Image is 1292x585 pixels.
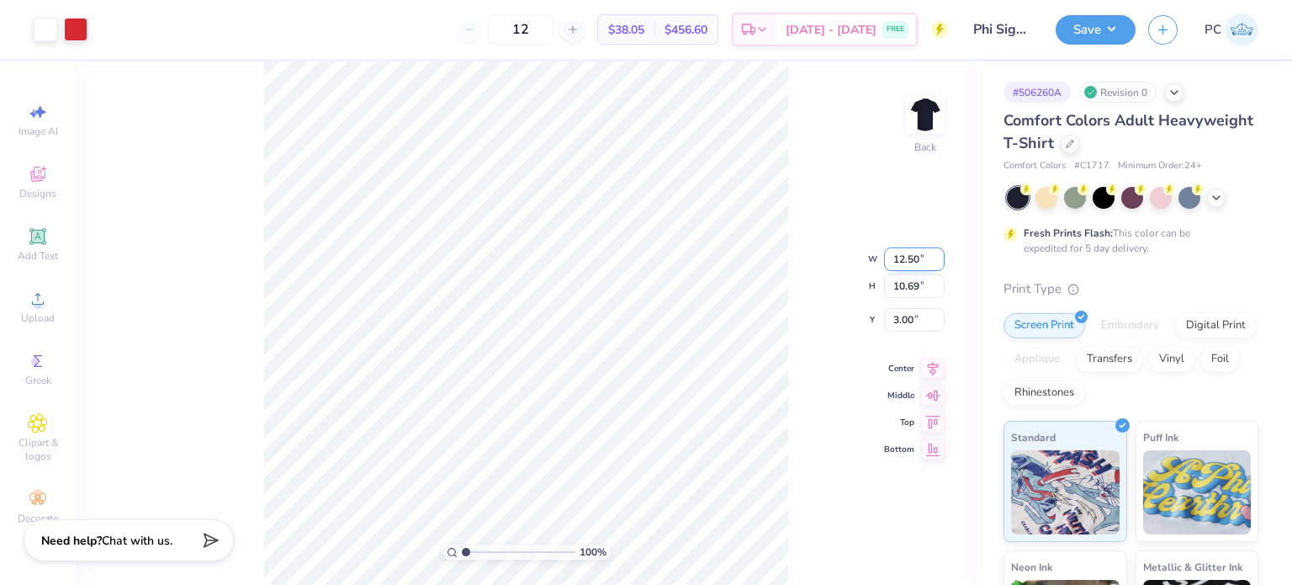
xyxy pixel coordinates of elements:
div: Digital Print [1175,313,1257,338]
span: Comfort Colors [1003,159,1066,173]
span: Image AI [19,125,58,138]
span: Clipart & logos [8,436,67,463]
div: Embroidery [1090,313,1170,338]
span: Decorate [18,512,58,525]
img: Puff Ink [1143,450,1252,534]
strong: Fresh Prints Flash: [1024,226,1113,240]
span: Chat with us. [102,533,172,549]
input: Untitled Design [961,13,1043,46]
div: Screen Print [1003,313,1085,338]
span: Designs [19,187,56,200]
span: Minimum Order: 24 + [1118,159,1202,173]
div: Back [914,140,936,155]
span: Neon Ink [1011,558,1052,576]
span: PC [1205,20,1221,40]
div: This color can be expedited for 5 day delivery. [1024,226,1231,256]
div: Vinyl [1148,347,1195,372]
button: Save [1056,15,1136,45]
a: PC [1205,13,1258,46]
input: – – [488,14,553,45]
span: Greek [25,374,51,387]
span: $38.05 [608,21,644,39]
img: Priyanka Choudhary [1226,13,1258,46]
span: # C1717 [1074,159,1109,173]
span: 100 % [580,545,606,560]
span: Standard [1011,428,1056,446]
div: Transfers [1076,347,1143,372]
img: Back [908,98,942,131]
span: Add Text [18,249,58,263]
span: Metallic & Glitter Ink [1143,558,1242,576]
span: Comfort Colors Adult Heavyweight T-Shirt [1003,110,1253,153]
span: Bottom [884,444,914,455]
img: Standard [1011,450,1120,534]
div: Foil [1200,347,1240,372]
span: Middle [884,390,914,402]
div: Applique [1003,347,1071,372]
div: # 506260A [1003,82,1071,103]
span: Upload [21,311,55,325]
span: Puff Ink [1143,428,1178,446]
div: Rhinestones [1003,380,1085,406]
span: Top [884,417,914,428]
strong: Need help? [41,533,102,549]
span: [DATE] - [DATE] [786,21,876,39]
div: Revision 0 [1079,82,1157,103]
div: Print Type [1003,279,1258,299]
span: FREE [887,24,904,35]
span: $456.60 [665,21,707,39]
span: Center [884,363,914,375]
